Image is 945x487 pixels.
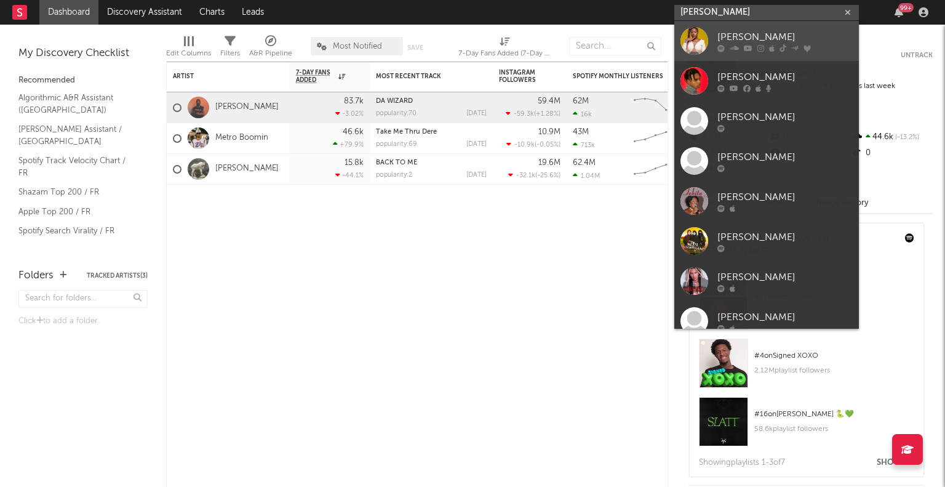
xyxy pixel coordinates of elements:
a: [PERSON_NAME] [674,21,859,61]
div: popularity: 2 [376,172,412,179]
span: -13.2 % [893,134,919,141]
div: [DATE] [466,141,487,148]
div: BACK TO ME [376,159,487,166]
div: 62.4M [573,159,596,167]
a: Apple Top 200 / FR [18,205,135,219]
div: 1.04M [573,172,600,180]
div: [DATE] [466,172,487,179]
a: [PERSON_NAME] Assistant / [GEOGRAPHIC_DATA] [18,123,135,148]
div: A&R Pipeline [249,46,292,61]
a: [PERSON_NAME] [674,101,859,141]
div: 0 [851,145,933,161]
div: ( ) [508,171,560,179]
div: [PERSON_NAME] [717,70,853,84]
div: 15.8k [345,159,364,167]
span: 7-Day Fans Added [296,69,335,84]
div: DA WIZARD [376,98,487,105]
span: -0.05 % [536,142,559,148]
button: Untrack [901,49,933,62]
div: ( ) [506,140,560,148]
a: Spotify Track Velocity Chart / FR [18,154,135,179]
div: Folders [18,268,54,283]
div: 713k [573,141,595,149]
div: [PERSON_NAME] [717,190,853,204]
span: Most Notified [333,42,382,50]
span: +1.28 % [536,111,559,118]
div: Most Recent Track [376,73,468,80]
div: 43M [573,128,589,136]
div: popularity: 69 [376,141,417,148]
a: #4onSigned XOXO2.12Mplaylist followers [690,339,923,397]
a: [PERSON_NAME] [674,141,859,181]
a: DA WIZARD [376,98,413,105]
a: [PERSON_NAME] [674,301,859,341]
div: 62M [573,97,589,105]
div: 7-Day Fans Added (7-Day Fans Added) [458,31,551,66]
div: [PERSON_NAME] [717,230,853,244]
a: [PERSON_NAME] [674,61,859,101]
a: [PERSON_NAME] [674,181,859,221]
a: [PERSON_NAME] [674,261,859,301]
div: 46.6k [343,128,364,136]
span: -25.6 % [537,172,559,179]
div: [PERSON_NAME] [717,30,853,44]
div: [PERSON_NAME] [717,270,853,284]
span: -10.9k [514,142,535,148]
div: Spotify Monthly Listeners [573,73,665,80]
a: [PERSON_NAME] [215,102,279,113]
div: 7-Day Fans Added (7-Day Fans Added) [458,46,551,61]
a: #16on[PERSON_NAME] 🐍💚58.6kplaylist followers [690,397,923,456]
div: 59.4M [538,97,560,105]
input: Search for artists [674,5,859,20]
div: # 4 on Signed XOXO [754,348,914,363]
div: Click to add a folder. [18,314,148,329]
div: My Discovery Checklist [18,46,148,61]
button: Show All [877,459,917,467]
div: -3.02 % [335,110,364,118]
a: Algorithmic A&R Assistant ([GEOGRAPHIC_DATA]) [18,91,135,116]
div: -44.1 % [335,171,364,179]
a: [PERSON_NAME] [674,221,859,261]
div: 44.6k [851,129,933,145]
div: [PERSON_NAME] [717,150,853,164]
div: [DATE] [466,110,487,117]
div: Edit Columns [166,46,211,61]
input: Search... [569,37,661,55]
div: Artist [173,73,265,80]
div: popularity: 70 [376,110,417,117]
div: Filters [220,46,240,61]
div: A&R Pipeline [249,31,292,66]
button: Save [407,44,423,51]
div: 83.7k [344,97,364,105]
div: # 16 on [PERSON_NAME] 🐍💚 [754,407,914,422]
span: -59.3k [514,111,534,118]
div: Filters [220,31,240,66]
a: Recommended For You [18,244,135,257]
div: ( ) [506,110,560,118]
a: Metro Boomin [215,133,268,143]
div: Showing playlist s 1- 3 of 7 [699,456,785,470]
div: 10.9M [538,128,560,136]
div: 99 + [898,3,914,12]
div: Recommended [18,73,148,88]
button: 99+ [895,7,903,17]
a: [PERSON_NAME] [215,164,279,174]
span: -32.1k [516,172,535,179]
a: BACK TO ME [376,159,417,166]
button: Tracked Artists(3) [87,273,148,279]
svg: Chart title [628,123,684,154]
svg: Chart title [628,154,684,185]
div: Take Me Thru Dere [376,129,487,135]
div: [PERSON_NAME] [717,110,853,124]
a: Shazam Top 200 / FR [18,185,135,199]
div: Edit Columns [166,31,211,66]
div: Instagram Followers [499,69,542,84]
div: 2.12M playlist followers [754,363,914,378]
div: [PERSON_NAME] [717,310,853,324]
svg: Chart title [628,92,684,123]
input: Search for folders... [18,290,148,308]
div: 19.6M [538,159,560,167]
div: 16k [573,110,592,118]
a: Take Me Thru Dere [376,129,437,135]
a: Spotify Search Virality / FR [18,224,135,238]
